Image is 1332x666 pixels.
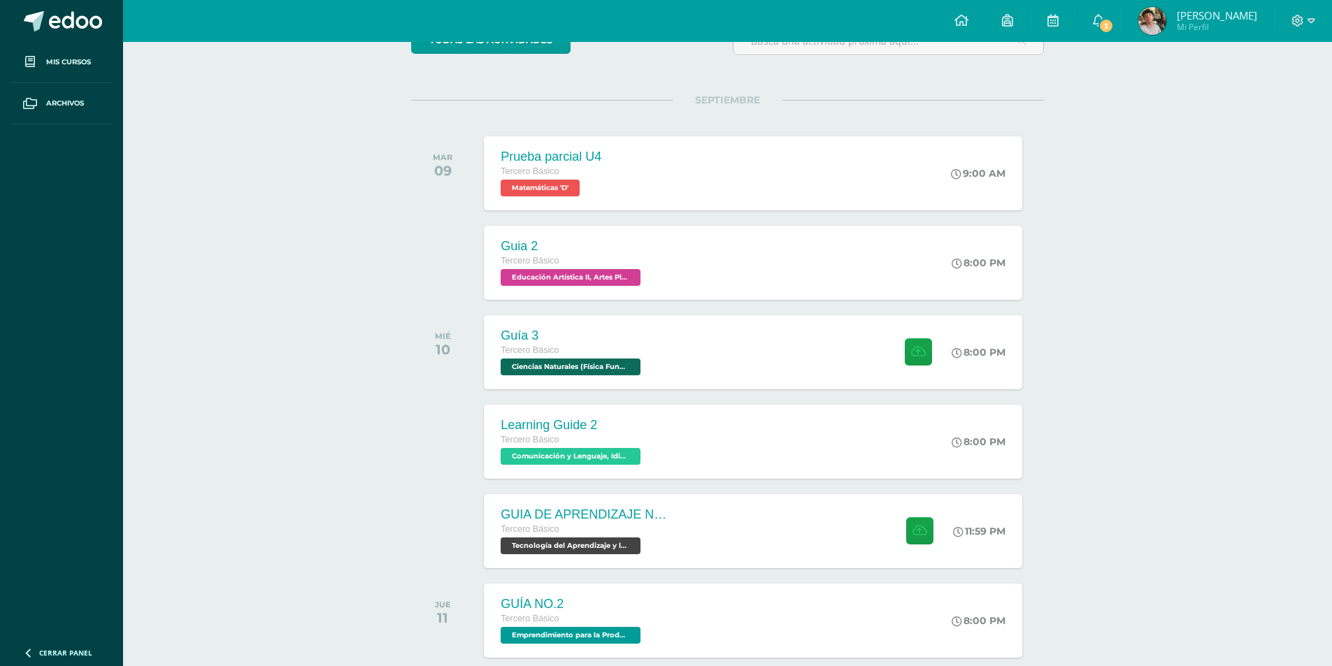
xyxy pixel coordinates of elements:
[501,614,559,623] span: Tercero Básico
[501,448,640,465] span: Comunicación y Lenguaje, Idioma Extranjero Inglés 'D'
[952,346,1005,359] div: 8:00 PM
[501,418,644,433] div: Learning Guide 2
[501,328,644,343] div: Guía 3
[501,150,601,164] div: Prueba parcial U4
[501,345,559,355] span: Tercero Básico
[501,269,640,286] span: Educación Artística II, Artes Plásticas 'D'
[11,42,112,83] a: Mis cursos
[433,162,452,179] div: 09
[501,359,640,375] span: Ciencias Naturales (Física Fundamental) 'D'
[1177,8,1257,22] span: [PERSON_NAME]
[951,167,1005,180] div: 9:00 AM
[501,435,559,444] span: Tercero Básico
[673,94,782,106] span: SEPTIEMBRE
[501,597,644,611] div: GUÍA NO.2
[46,98,84,109] span: Archivos
[501,180,580,196] span: Matemáticas 'D'
[501,166,559,176] span: Tercero Básico
[11,83,112,124] a: Archivos
[435,341,451,358] div: 10
[501,256,559,266] span: Tercero Básico
[1098,18,1114,34] span: 3
[433,152,452,162] div: MAR
[435,609,451,626] div: 11
[952,256,1005,269] div: 8:00 PM
[953,525,1005,537] div: 11:59 PM
[501,524,559,534] span: Tercero Básico
[435,600,451,609] div: JUE
[501,507,668,522] div: GUIA DE APRENDIZAJE NO 3 / VIDEO
[39,648,92,658] span: Cerrar panel
[501,239,644,254] div: Guia 2
[501,627,640,644] span: Emprendimiento para la Productividad 'D'
[1177,21,1257,33] span: Mi Perfil
[501,537,640,554] span: Tecnología del Aprendizaje y la Comunicación (TIC) 'D'
[46,57,91,68] span: Mis cursos
[952,614,1005,627] div: 8:00 PM
[435,331,451,341] div: MIÉ
[952,435,1005,448] div: 8:00 PM
[1138,7,1166,35] img: 92548f5915f3b868076b4bfab3862d30.png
